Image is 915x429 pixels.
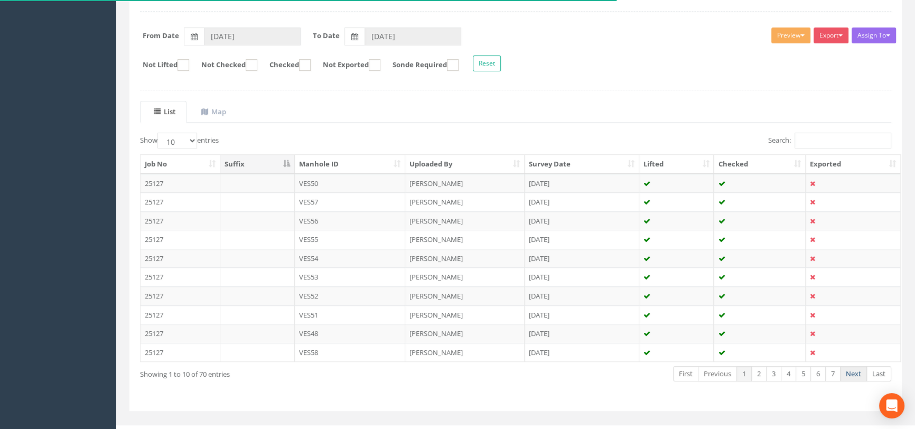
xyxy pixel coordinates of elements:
td: 25127 [141,267,220,286]
td: 25127 [141,211,220,230]
th: Suffix: activate to sort column descending [220,155,295,174]
a: 6 [810,366,826,381]
td: [PERSON_NAME] [405,230,525,249]
button: Export [814,27,848,43]
td: [PERSON_NAME] [405,286,525,305]
td: [PERSON_NAME] [405,174,525,193]
th: Job No: activate to sort column ascending [141,155,220,174]
a: 4 [781,366,796,381]
label: Checked [259,59,311,71]
a: 3 [766,366,781,381]
td: [DATE] [525,267,639,286]
uib-tab-heading: List [154,107,175,116]
td: [PERSON_NAME] [405,343,525,362]
label: Sonde Required [382,59,459,71]
td: [PERSON_NAME] [405,192,525,211]
th: Checked: activate to sort column ascending [714,155,806,174]
td: 25127 [141,230,220,249]
td: VES55 [295,230,406,249]
input: To Date [365,27,461,45]
th: Lifted: activate to sort column ascending [639,155,714,174]
td: VES53 [295,267,406,286]
td: [PERSON_NAME] [405,305,525,324]
a: Previous [698,366,737,381]
td: [PERSON_NAME] [405,267,525,286]
a: Next [840,366,867,381]
input: Search: [795,133,891,148]
td: [DATE] [525,174,639,193]
td: 25127 [141,174,220,193]
button: Reset [473,55,501,71]
label: Not Checked [191,59,257,71]
uib-tab-heading: Map [201,107,226,116]
div: Open Intercom Messenger [879,393,904,418]
a: 2 [751,366,767,381]
td: [DATE] [525,286,639,305]
label: Not Lifted [132,59,189,71]
th: Exported: activate to sort column ascending [806,155,900,174]
td: VES57 [295,192,406,211]
th: Manhole ID: activate to sort column ascending [295,155,406,174]
td: 25127 [141,192,220,211]
td: VES50 [295,174,406,193]
td: [DATE] [525,211,639,230]
td: [DATE] [525,192,639,211]
td: 25127 [141,249,220,268]
a: Last [866,366,891,381]
a: Map [188,101,237,123]
a: First [673,366,698,381]
td: VES56 [295,211,406,230]
td: VES54 [295,249,406,268]
button: Assign To [852,27,896,43]
select: Showentries [157,133,197,148]
label: Not Exported [312,59,380,71]
label: Show entries [140,133,219,148]
td: [DATE] [525,343,639,362]
td: VES58 [295,343,406,362]
td: 25127 [141,305,220,324]
div: Showing 1 to 10 of 70 entries [140,365,444,379]
input: From Date [204,27,301,45]
a: 7 [825,366,841,381]
td: 25127 [141,286,220,305]
td: [PERSON_NAME] [405,324,525,343]
th: Survey Date: activate to sort column ascending [525,155,639,174]
td: VES48 [295,324,406,343]
td: 25127 [141,324,220,343]
a: 5 [796,366,811,381]
td: [DATE] [525,305,639,324]
td: [DATE] [525,249,639,268]
td: [PERSON_NAME] [405,211,525,230]
td: [PERSON_NAME] [405,249,525,268]
label: Search: [768,133,891,148]
label: From Date [143,31,179,41]
td: [DATE] [525,230,639,249]
a: List [140,101,186,123]
td: [DATE] [525,324,639,343]
label: To Date [313,31,340,41]
button: Preview [771,27,810,43]
td: VES51 [295,305,406,324]
th: Uploaded By: activate to sort column ascending [405,155,525,174]
td: 25127 [141,343,220,362]
a: 1 [736,366,752,381]
td: VES52 [295,286,406,305]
